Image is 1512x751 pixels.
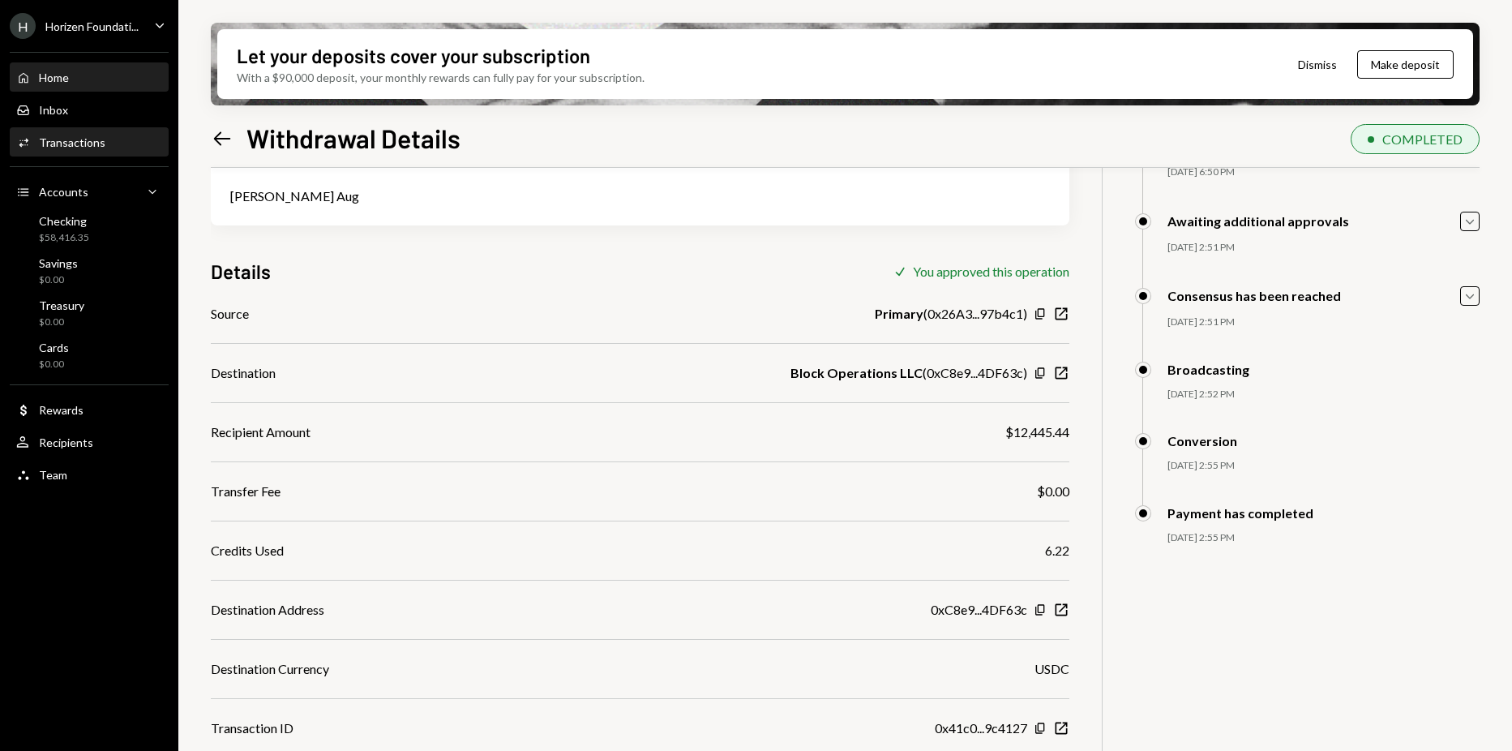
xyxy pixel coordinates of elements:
[10,177,169,206] a: Accounts
[39,231,89,245] div: $58,416.35
[1167,505,1313,521] div: Payment has completed
[875,304,1027,324] div: ( 0x26A3...97b4c1 )
[39,273,78,287] div: $0.00
[211,482,281,501] div: Transfer Fee
[1167,459,1480,473] div: [DATE] 2:55 PM
[39,358,69,371] div: $0.00
[211,719,293,738] div: Transaction ID
[39,185,88,199] div: Accounts
[10,460,169,489] a: Team
[211,258,271,285] h3: Details
[10,95,169,124] a: Inbox
[237,42,590,69] div: Let your deposits cover your subscription
[10,294,169,333] a: Treasury$0.00
[10,62,169,92] a: Home
[10,427,169,457] a: Recipients
[211,541,284,560] div: Credits Used
[39,403,84,417] div: Rewards
[1037,482,1069,501] div: $0.00
[45,19,139,33] div: Horizen Foundati...
[1167,315,1480,329] div: [DATE] 2:51 PM
[10,251,169,290] a: Savings$0.00
[10,127,169,157] a: Transactions
[913,264,1069,279] div: You approved this operation
[1167,165,1480,179] div: [DATE] 6:50 PM
[39,315,84,329] div: $0.00
[39,103,68,117] div: Inbox
[211,600,324,620] div: Destination Address
[1167,531,1480,545] div: [DATE] 2:55 PM
[39,256,78,270] div: Savings
[211,423,311,442] div: Recipient Amount
[39,341,69,354] div: Cards
[39,436,93,449] div: Recipients
[1005,423,1069,442] div: $12,445.44
[39,298,84,312] div: Treasury
[1278,45,1357,84] button: Dismiss
[39,135,105,149] div: Transactions
[1167,213,1349,229] div: Awaiting additional approvals
[230,187,1050,206] div: [PERSON_NAME] Aug
[1167,362,1249,377] div: Broadcasting
[1167,433,1237,448] div: Conversion
[246,122,460,154] h1: Withdrawal Details
[10,209,169,248] a: Checking$58,416.35
[39,214,89,228] div: Checking
[211,659,329,679] div: Destination Currency
[875,304,923,324] b: Primary
[10,13,36,39] div: H
[935,719,1027,738] div: 0x41c0...9c4127
[39,71,69,84] div: Home
[1382,131,1463,147] div: COMPLETED
[10,336,169,375] a: Cards$0.00
[1167,388,1480,401] div: [DATE] 2:52 PM
[790,363,1027,383] div: ( 0xC8e9...4DF63c )
[1167,288,1341,303] div: Consensus has been reached
[39,468,67,482] div: Team
[1045,541,1069,560] div: 6.22
[237,69,645,86] div: With a $90,000 deposit, your monthly rewards can fully pay for your subscription.
[1357,50,1454,79] button: Make deposit
[211,304,249,324] div: Source
[1034,659,1069,679] div: USDC
[931,600,1027,620] div: 0xC8e9...4DF63c
[1167,241,1480,255] div: [DATE] 2:51 PM
[790,363,923,383] b: Block Operations LLC
[10,395,169,424] a: Rewards
[211,363,276,383] div: Destination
